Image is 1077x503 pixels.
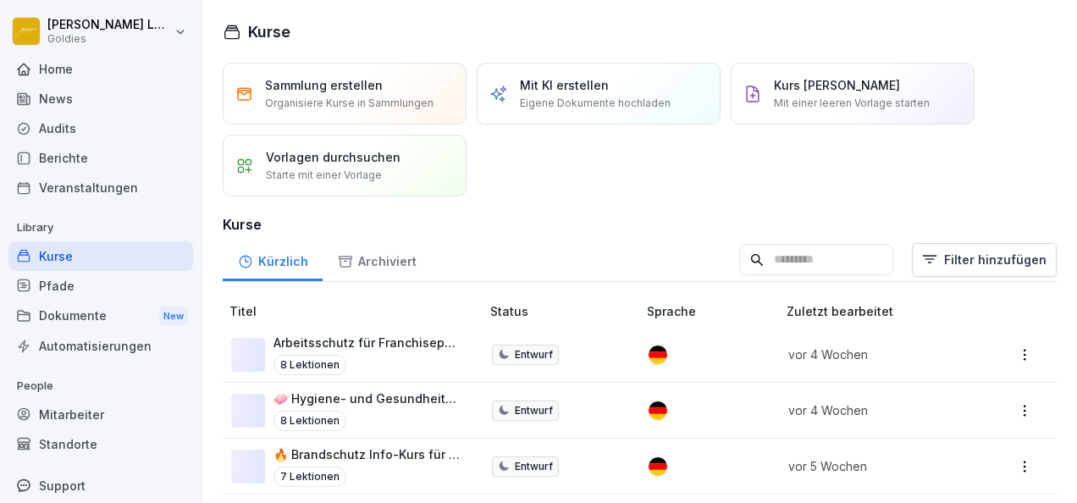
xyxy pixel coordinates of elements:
h3: Kurse [223,214,1057,235]
p: Entwurf [515,347,553,362]
p: Organisiere Kurse in Sammlungen [265,96,434,111]
p: People [8,373,193,400]
h1: Kurse [248,20,290,43]
a: News [8,84,193,113]
p: 🔥 Brandschutz Info-Kurs für Franchisepartner:innen [273,445,463,463]
div: New [159,307,188,326]
p: Kurs [PERSON_NAME] [774,76,900,94]
p: Status [490,302,640,320]
div: Support [8,471,193,500]
a: Audits [8,113,193,143]
a: Standorte [8,429,193,459]
div: Dokumente [8,301,193,332]
p: Titel [229,302,483,320]
p: Zuletzt bearbeitet [787,302,987,320]
p: vor 4 Wochen [788,345,967,363]
img: de.svg [649,401,667,420]
a: Kurse [8,241,193,271]
p: vor 4 Wochen [788,401,967,419]
img: de.svg [649,457,667,476]
p: Arbeitsschutz für Franchisepartner:innen [273,334,463,351]
p: 🧼 Hygiene- und Gesundheitsstandards Info-Kurs für Franchisepartner:innen [273,390,463,407]
p: Entwurf [515,459,553,474]
a: Mitarbeiter [8,400,193,429]
p: Mit KI erstellen [520,76,609,94]
p: 8 Lektionen [273,355,346,375]
a: Kürzlich [223,238,323,281]
a: Archiviert [323,238,431,281]
p: Eigene Dokumente hochladen [520,96,671,111]
p: Library [8,214,193,241]
a: Pfade [8,271,193,301]
a: Berichte [8,143,193,173]
a: DokumenteNew [8,301,193,332]
p: 7 Lektionen [273,467,346,487]
img: de.svg [649,345,667,364]
p: Starte mit einer Vorlage [266,168,382,183]
p: Sammlung erstellen [265,76,383,94]
a: Automatisierungen [8,331,193,361]
a: Home [8,54,193,84]
button: Filter hinzufügen [912,243,1057,277]
p: Goldies [47,33,171,45]
p: 8 Lektionen [273,411,346,431]
p: [PERSON_NAME] Loska [47,18,171,32]
p: Entwurf [515,403,553,418]
p: Mit einer leeren Vorlage starten [774,96,930,111]
a: Veranstaltungen [8,173,193,202]
p: Sprache [647,302,780,320]
p: vor 5 Wochen [788,457,967,475]
p: Vorlagen durchsuchen [266,148,400,166]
